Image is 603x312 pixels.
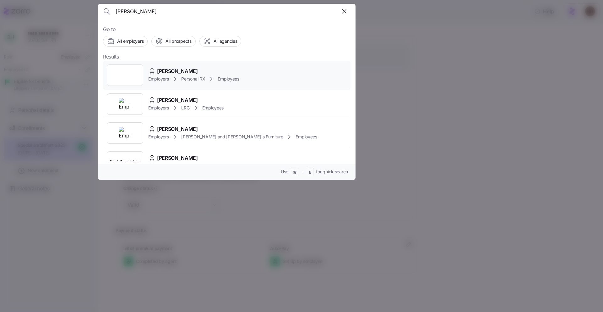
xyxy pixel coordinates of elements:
span: [PERSON_NAME] [157,154,198,162]
button: All agencies [199,36,242,47]
span: + [301,169,304,175]
img: Employer logo [119,98,131,110]
span: Employers [148,134,169,140]
span: Employers [148,105,169,111]
span: Results [103,53,119,61]
span: Go to [103,25,350,33]
button: All prospects [151,36,195,47]
span: ⌘ [293,170,297,175]
span: Employers [148,76,169,82]
span: Personal RX [181,76,205,82]
span: [PERSON_NAME] [157,96,198,104]
img: Employer logo [119,127,131,139]
span: [PERSON_NAME] [157,125,198,133]
button: All employers [103,36,148,47]
span: All employers [117,38,144,44]
span: [PERSON_NAME] and [PERSON_NAME]'s Furniture [181,134,283,140]
span: Employees [202,105,224,111]
span: for quick search [316,169,348,175]
span: [PERSON_NAME] [157,67,198,75]
span: Employees [296,134,317,140]
span: LRG [181,105,189,111]
span: Employees [218,76,239,82]
span: Use [281,169,288,175]
span: B [309,170,312,175]
span: Not Available [110,158,140,166]
span: All agencies [214,38,237,44]
span: All prospects [166,38,191,44]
